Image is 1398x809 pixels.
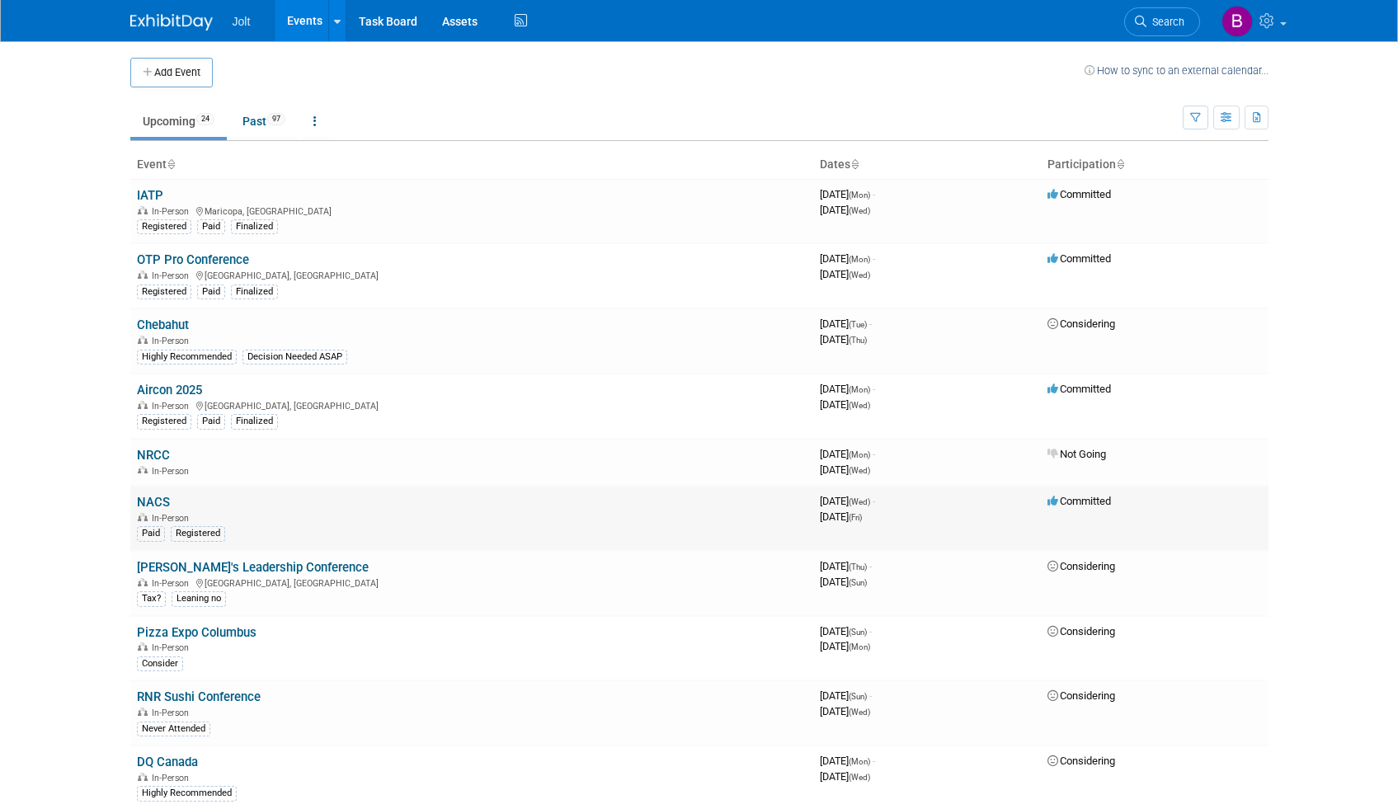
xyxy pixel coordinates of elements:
[138,578,148,586] img: In-Person Event
[850,158,859,171] a: Sort by Start Date
[1041,151,1269,179] th: Participation
[138,206,148,214] img: In-Person Event
[820,317,872,330] span: [DATE]
[820,770,870,783] span: [DATE]
[873,755,875,767] span: -
[137,398,807,412] div: [GEOGRAPHIC_DATA], [GEOGRAPHIC_DATA]
[138,773,148,781] img: In-Person Event
[820,560,872,572] span: [DATE]
[137,656,183,671] div: Consider
[1047,188,1111,200] span: Committed
[873,252,875,265] span: -
[152,270,194,281] span: In-Person
[1047,689,1115,702] span: Considering
[137,414,191,429] div: Registered
[267,113,285,125] span: 97
[137,188,163,203] a: IATP
[849,578,867,587] span: (Sun)
[849,642,870,651] span: (Mon)
[138,401,148,409] img: In-Person Event
[130,106,227,137] a: Upcoming24
[171,526,225,541] div: Registered
[231,285,278,299] div: Finalized
[849,336,867,345] span: (Thu)
[820,689,872,702] span: [DATE]
[820,640,870,652] span: [DATE]
[152,401,194,412] span: In-Person
[849,450,870,459] span: (Mon)
[820,510,862,523] span: [DATE]
[137,576,807,589] div: [GEOGRAPHIC_DATA], [GEOGRAPHIC_DATA]
[869,689,872,702] span: -
[820,333,867,346] span: [DATE]
[152,513,194,524] span: In-Person
[820,268,870,280] span: [DATE]
[233,15,251,28] span: Jolt
[137,285,191,299] div: Registered
[138,642,148,651] img: In-Person Event
[196,113,214,125] span: 24
[1124,7,1200,36] a: Search
[820,204,870,216] span: [DATE]
[152,206,194,217] span: In-Person
[137,317,189,332] a: Chebahut
[1047,317,1115,330] span: Considering
[849,513,862,522] span: (Fri)
[849,255,870,264] span: (Mon)
[231,414,278,429] div: Finalized
[873,448,875,460] span: -
[820,383,875,395] span: [DATE]
[152,642,194,653] span: In-Person
[820,188,875,200] span: [DATE]
[1047,755,1115,767] span: Considering
[137,219,191,234] div: Registered
[849,270,870,280] span: (Wed)
[230,106,298,137] a: Past97
[137,383,202,397] a: Aircon 2025
[813,151,1041,179] th: Dates
[137,526,165,541] div: Paid
[1146,16,1184,28] span: Search
[820,625,872,637] span: [DATE]
[130,151,813,179] th: Event
[1047,383,1111,395] span: Committed
[849,190,870,200] span: (Mon)
[152,466,194,477] span: In-Person
[1047,625,1115,637] span: Considering
[849,401,870,410] span: (Wed)
[138,513,148,521] img: In-Person Event
[873,188,875,200] span: -
[849,628,867,637] span: (Sun)
[137,268,807,281] div: [GEOGRAPHIC_DATA], [GEOGRAPHIC_DATA]
[137,560,369,575] a: [PERSON_NAME]'s Leadership Conference
[137,350,237,365] div: Highly Recommended
[137,591,166,606] div: Tax?
[137,722,210,736] div: Never Attended
[152,578,194,589] span: In-Person
[137,495,170,510] a: NACS
[849,773,870,782] span: (Wed)
[873,495,875,507] span: -
[820,252,875,265] span: [DATE]
[1047,448,1106,460] span: Not Going
[820,463,870,476] span: [DATE]
[137,786,237,801] div: Highly Recommended
[869,560,872,572] span: -
[1047,252,1111,265] span: Committed
[849,562,867,571] span: (Thu)
[137,625,257,640] a: Pizza Expo Columbus
[138,336,148,344] img: In-Person Event
[137,204,807,217] div: Maricopa, [GEOGRAPHIC_DATA]
[849,497,870,506] span: (Wed)
[167,158,175,171] a: Sort by Event Name
[1221,6,1253,37] img: Brooke Valderrama
[1047,560,1115,572] span: Considering
[849,206,870,215] span: (Wed)
[820,755,875,767] span: [DATE]
[849,708,870,717] span: (Wed)
[197,414,225,429] div: Paid
[130,58,213,87] button: Add Event
[873,383,875,395] span: -
[820,448,875,460] span: [DATE]
[152,336,194,346] span: In-Person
